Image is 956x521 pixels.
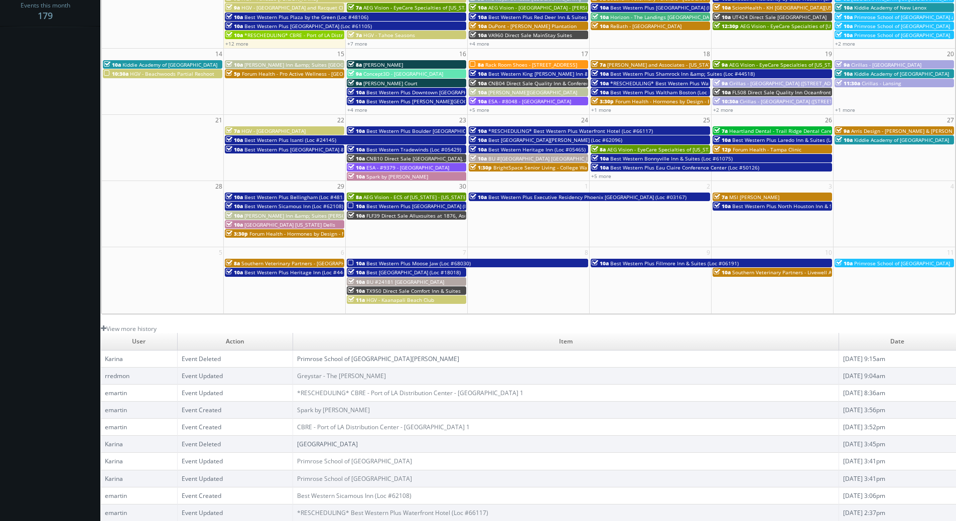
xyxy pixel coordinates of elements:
span: Forum Health - Hormones by Design - Boerne Clinic [615,98,740,105]
span: AEG Vision - EyeCare Specialties of [US_STATE] – Drs. [PERSON_NAME] and [PERSON_NAME]-Ost and Ass... [607,146,903,153]
span: 10a [470,98,487,105]
span: TX950 Direct Sale Comfort Inn & Suites [366,287,461,294]
span: Best Western Sicamous Inn (Loc #62108) [244,203,343,210]
span: 4 [949,181,955,192]
span: Best Western Plus Moose Jaw (Loc #68030) [366,260,471,267]
span: Best Western Plus Boulder [GEOGRAPHIC_DATA] (Loc #06179) [366,127,514,134]
a: *RESCHEDULING* Best Western Plus Waterfront Hotel (Loc #66117) [297,508,488,517]
span: 10a [836,136,853,143]
span: Kiddie Academy of [GEOGRAPHIC_DATA] [854,136,949,143]
td: Event Updated [177,367,293,384]
span: 8a [226,260,240,267]
span: 15 [336,49,345,59]
span: 10a [348,278,365,285]
span: 9a [348,70,362,77]
span: 28 [214,181,223,192]
a: +7 more [347,40,367,47]
span: HGV - [GEOGRAPHIC_DATA] [241,127,306,134]
span: 9a [348,80,362,87]
td: [DATE] 3:52pm [839,419,956,436]
span: 22 [336,115,345,125]
span: CNB10 Direct Sale [GEOGRAPHIC_DATA], Ascend Hotel Collection [366,155,522,162]
span: Best Western Plus Shamrock Inn &amp; Suites (Loc #44518) [610,70,755,77]
td: [DATE] 3:41pm [839,453,956,470]
span: Best Western Plus [GEOGRAPHIC_DATA] (Loc #50153) [366,203,494,210]
span: BU #[GEOGRAPHIC_DATA] [GEOGRAPHIC_DATA] [488,155,600,162]
span: AEG Vision - EyeCare Specialties of [US_STATE] – Cascade Family Eye Care [740,23,917,30]
span: [PERSON_NAME] Inn &amp; Suites [GEOGRAPHIC_DATA] [244,61,377,68]
a: +5 more [469,106,489,113]
td: Item [293,333,839,350]
span: Best Western Plus Downtown [GEOGRAPHIC_DATA] (Loc #48199) [366,89,521,96]
td: [DATE] 2:37pm [839,504,956,521]
span: [PERSON_NAME] [363,61,403,68]
span: Cirillas - [GEOGRAPHIC_DATA] [851,61,921,68]
td: Event Created [177,401,293,418]
span: Best Western Plus Isanti (Loc #24145) [244,136,336,143]
td: Event Created [177,419,293,436]
span: [PERSON_NAME] Inn &amp; Suites [PERSON_NAME] [244,212,368,219]
span: 7a [348,32,362,39]
span: 9a [714,80,728,87]
td: Karina [101,436,177,453]
span: 23 [458,115,467,125]
span: 7 [462,247,467,258]
span: HGV - Tahoe Seasons [363,32,415,39]
span: Best Western Plus Plaza by the Green (Loc #48106) [244,14,368,21]
a: +2 more [713,106,733,113]
span: 20 [946,49,955,59]
span: 10a [348,164,365,171]
span: 3:30p [592,98,614,105]
span: 10a [714,203,731,210]
span: Best Western Tradewinds (Loc #05429) [366,146,461,153]
span: 24 [580,115,589,125]
span: FLF39 Direct Sale Alluxsuites at 1876, Ascend Hotel Collection [366,212,516,219]
span: 17 [580,49,589,59]
span: Best Western Plus [GEOGRAPHIC_DATA] & Suites (Loc #61086) [244,146,393,153]
td: Event Created [177,487,293,504]
span: 7a [592,61,606,68]
span: Spark by [PERSON_NAME] [366,173,428,180]
span: Forum Health - Tampa Clinic [733,146,801,153]
a: +4 more [469,40,489,47]
span: Kiddie Academy of New Lenox [854,4,926,11]
span: 10 [824,247,833,258]
span: 10a [714,269,731,276]
span: 10a [470,32,487,39]
span: 10a [470,194,487,201]
span: 26 [824,115,833,125]
span: 10a [836,32,853,39]
span: 29 [336,181,345,192]
span: CNB04 Direct Sale Quality Inn & Conference Center [488,80,612,87]
span: 7a [226,127,240,134]
span: 10a [226,212,243,219]
span: 9a [714,61,728,68]
a: +5 more [591,172,611,180]
span: 10a [592,155,609,162]
td: Action [177,333,293,350]
span: ReBath - [GEOGRAPHIC_DATA] [610,23,681,30]
span: Cirillas - [GEOGRAPHIC_DATA] ([STREET_ADDRESS]) [740,98,860,105]
span: 10a [592,164,609,171]
span: 10a [348,127,365,134]
a: +12 more [225,40,248,47]
span: 10a [592,14,609,21]
td: User [101,333,177,350]
span: Southern Veterinary Partners - Livewell Animal Urgent Care of [GEOGRAPHIC_DATA] [732,269,932,276]
td: Date [839,333,956,350]
span: ESA - #8048 - [GEOGRAPHIC_DATA] [488,98,571,105]
span: 7a [714,127,728,134]
span: 8a [592,146,606,153]
span: 10a [592,4,609,11]
span: 10a [470,146,487,153]
span: 11:30a [836,80,860,87]
span: 10a [470,89,487,96]
span: 7a [714,194,728,201]
span: 10a [348,269,365,276]
a: +2 more [835,40,855,47]
span: Forum Health - Hormones by Design - New Braunfels Clinic [249,230,392,237]
span: Primrose School of [GEOGRAPHIC_DATA] [854,260,950,267]
span: Best Western Plus Executive Residency Phoenix [GEOGRAPHIC_DATA] (Loc #03167) [488,194,687,201]
td: emartin [101,384,177,401]
span: Events this month [21,1,70,11]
